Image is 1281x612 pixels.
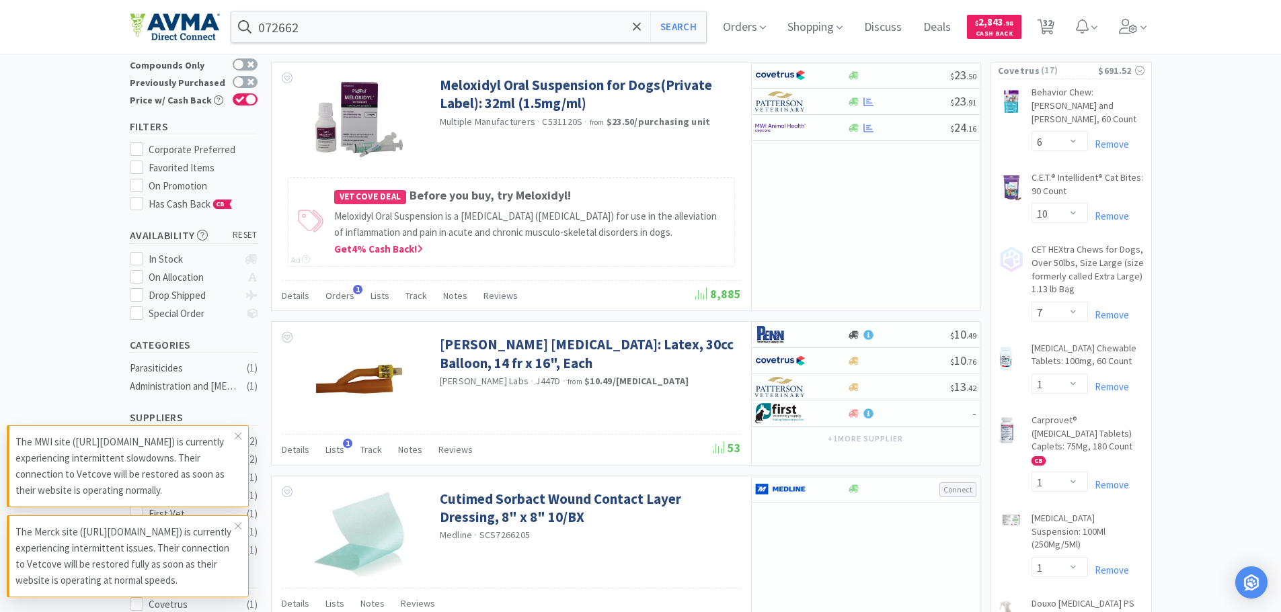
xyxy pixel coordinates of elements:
button: Connect [939,482,976,497]
a: Behavior Chew: [PERSON_NAME] and [PERSON_NAME], 60 Count [1032,86,1144,131]
span: 13 [950,379,976,394]
img: 681b1b4e6b9343e5b852ff4c99cff639_515938.png [998,89,1025,114]
div: ( 2 ) [247,451,258,468]
span: 10 [950,353,976,368]
img: f5e969b455434c6296c6d81ef179fa71_3.png [755,377,806,397]
img: beaf6bc2b62a4fbbbdef1a1378f3f0c2_88209.jpeg [315,335,403,423]
span: from [568,377,582,386]
span: . 16 [966,124,976,134]
img: e4e33dab9f054f5782a47901c742baa9_102.png [130,13,220,41]
span: . 98 [1003,19,1013,28]
p: Meloxidyl Oral Suspension is a [MEDICAL_DATA] ([MEDICAL_DATA]) for use in the alleviation of infl... [334,208,728,241]
div: ( 2 ) [247,433,258,449]
span: $ [950,124,954,134]
span: 1 [353,285,362,294]
a: Multiple Manufacturers [440,116,536,128]
span: 1 [343,439,352,448]
span: 8,885 [695,286,741,302]
div: Special Order [149,306,238,322]
span: Cash Back [975,30,1013,39]
a: C.E.T.® Intellident® Cat Bites: 90 Count [1032,171,1144,203]
span: Orders [325,290,354,302]
div: Open Intercom Messenger [1235,566,1268,599]
span: Lists [325,443,344,455]
span: - [972,405,976,421]
span: Track [360,443,382,455]
a: Remove [1088,138,1129,150]
span: $ [950,331,954,341]
span: $ [975,19,978,28]
span: · [563,375,566,387]
span: Reviews [401,597,435,609]
a: Remove [1088,380,1129,393]
div: Drop Shipped [149,288,238,304]
img: e9a4818ea980423e811228576aa4dbe2_377957.jpeg [315,76,403,163]
a: Medline [440,529,473,541]
span: CB [1032,457,1045,465]
h5: Categories [130,337,258,353]
img: 77fca1acd8b6420a9015268ca798ef17_1.png [755,65,806,85]
a: CET HEXtra Chews for Dogs, Over 50lbs, Size Large (size formerly called Extra Large) 1.13 lb Bag [1032,243,1144,301]
span: Vetcove Deal [334,190,407,204]
span: . 50 [966,71,976,81]
h4: Before you buy, try Meloxidyl! [334,186,728,206]
a: [MEDICAL_DATA] Chewable Tablets: 100mg, 60 Count [1032,342,1144,374]
span: $ [950,97,954,107]
span: Track [405,290,427,302]
span: Details [282,290,309,302]
span: $ [950,357,954,367]
h5: Availability [130,228,258,243]
img: f5e969b455434c6296c6d81ef179fa71_3.png [755,91,806,112]
span: · [474,529,477,541]
div: ( 1 ) [247,360,258,376]
div: Corporate Preferred [149,142,258,158]
div: ( 1 ) [247,488,258,504]
div: ( 1 ) [247,524,258,540]
span: Covetrus [998,63,1040,78]
span: Has Cash Back [149,198,233,210]
div: $691.52 [1098,63,1144,78]
span: Details [282,443,309,455]
img: a646391c64b94eb2892348a965bf03f3_134.png [755,479,806,499]
a: Cutimed Sorbact Wound Contact Layer Dressing, 8" x 8" 10/BX [440,490,738,527]
span: Notes [360,597,385,609]
h5: Filters [130,119,258,134]
div: Favorited Items [149,160,258,176]
span: Details [282,597,309,609]
a: [PERSON_NAME] Labs [440,375,529,387]
span: . 42 [966,383,976,393]
div: ( 1 ) [247,378,258,394]
img: no_image.png [998,246,1025,273]
div: Price w/ Cash Back [130,93,226,105]
a: Remove [1088,564,1129,576]
button: Search [650,11,706,42]
p: The Merck site ([URL][DOMAIN_NAME]) is currently experiencing intermittent issues. Their connecti... [15,524,235,588]
span: · [537,116,540,128]
span: CB [214,200,227,208]
span: 24 [950,120,976,135]
div: ( 1 ) [247,542,258,558]
a: Carprovet® ([MEDICAL_DATA] Tablets) Caplets: 75Mg, 180 Count CB [1032,414,1144,472]
img: e1133ece90fa4a959c5ae41b0808c578_9.png [755,324,806,345]
strong: $10.49 / [MEDICAL_DATA] [584,375,689,387]
span: $ [950,71,954,81]
div: In Stock [149,251,238,267]
span: J447D [535,375,560,387]
a: Deals [918,21,956,34]
a: Remove [1088,210,1129,222]
span: · [584,116,587,128]
strong: $23.50 / purchasing unit [607,116,711,128]
a: 32 [1032,23,1060,35]
div: Administration and [MEDICAL_DATA] [130,378,239,394]
span: ( 17 ) [1040,64,1098,77]
span: 10 [950,326,976,342]
span: 2,843 [975,15,1013,28]
span: · [531,375,533,387]
div: Compounds Only [130,58,226,70]
span: $ [950,383,954,393]
span: Lists [371,290,389,302]
a: Remove [1088,308,1129,321]
a: Discuss [859,21,907,34]
div: Previously Purchased [130,76,226,87]
img: ea60b7d7479742469fb4fbf2cd9e57cf_806079.png [998,515,1025,525]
